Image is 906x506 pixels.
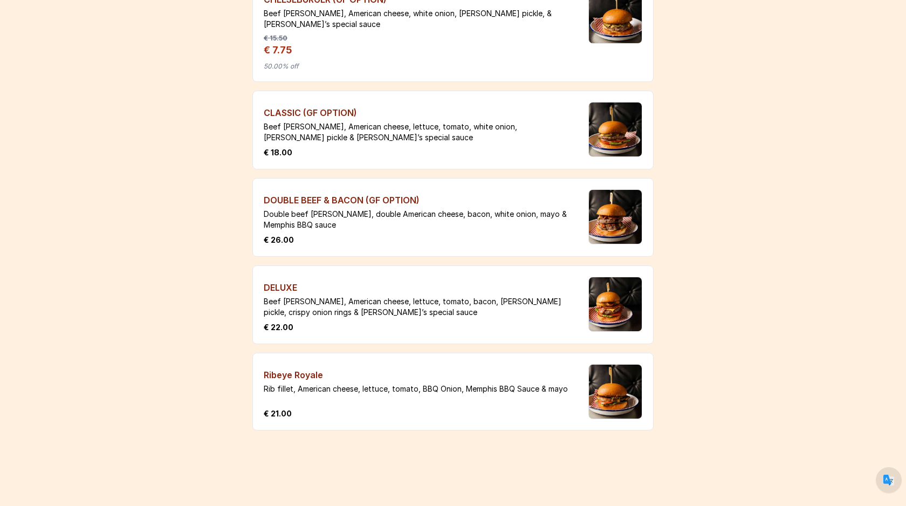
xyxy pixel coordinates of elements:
label: CLASSIC (GF OPTION) [264,102,578,121]
img: Square Image [589,365,642,419]
p: Beef [PERSON_NAME], American cheese, white onion, [PERSON_NAME] pickle, & [PERSON_NAME]’s special... [264,8,578,30]
p: Beef [PERSON_NAME], American cheese, lettuce, tomato, white onion, [PERSON_NAME] pickle & [PERSON... [264,121,578,143]
div: 50.00% off [264,62,578,71]
p: € 22.00 [264,322,293,333]
img: Square Image [589,277,642,331]
span: € 7.75 [264,43,292,58]
p: Double beef [PERSON_NAME], double American cheese, bacon, white onion, mayo & Memphis BBQ sauce [264,209,578,230]
img: Square Image [589,102,642,156]
label: Ribeye Royale [264,364,578,384]
img: default.png [883,475,894,486]
p: € 21.00 [264,408,292,419]
img: Square Image [589,190,642,244]
label: DOUBLE BEEF & BACON (GF OPTION) [264,189,578,209]
p: Rib fillet, American cheese, lettuce, tomato, BBQ Onion, Memphis BBQ Sauce & mayo [264,384,578,394]
label: DELUXE [264,277,578,296]
p: € 26.00 [264,235,294,245]
p: Beef [PERSON_NAME], American cheese, lettuce, tomato, bacon, [PERSON_NAME] pickle, crispy onion r... [264,296,578,318]
s: € 15.50 [264,34,287,42]
p: € 18.00 [264,147,292,158]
